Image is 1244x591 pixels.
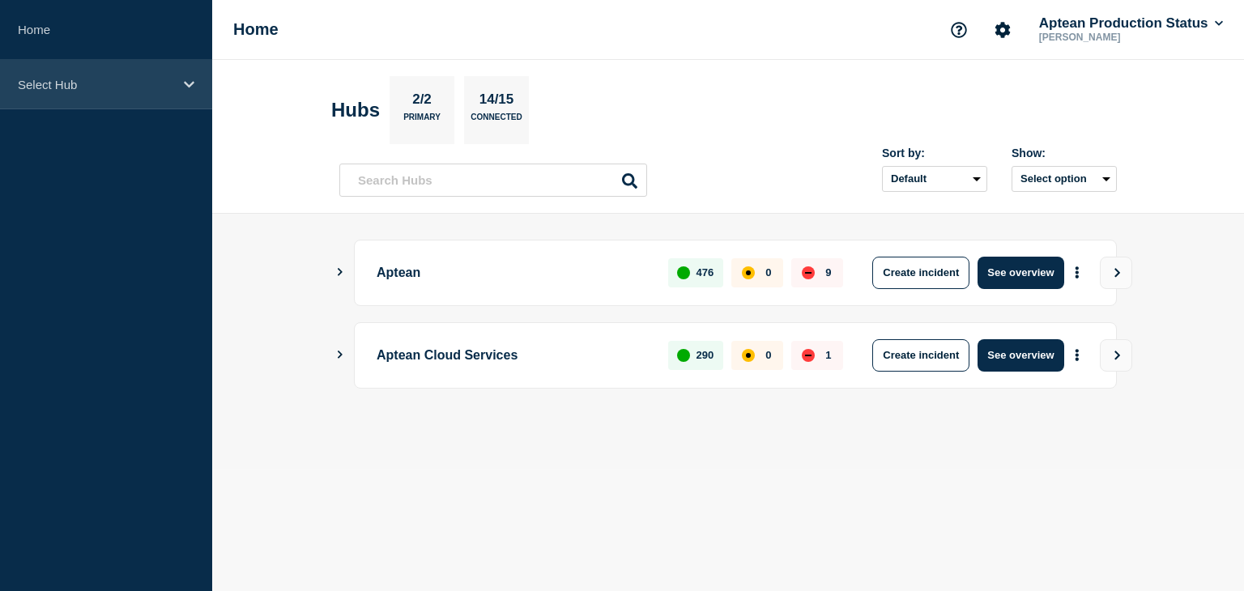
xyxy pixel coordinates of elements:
[1036,32,1204,43] p: [PERSON_NAME]
[825,349,831,361] p: 1
[1036,15,1226,32] button: Aptean Production Status
[978,257,1063,289] button: See overview
[407,91,438,113] p: 2/2
[742,349,755,362] div: affected
[882,147,987,159] div: Sort by:
[765,349,771,361] p: 0
[233,20,279,39] h1: Home
[942,13,976,47] button: Support
[872,257,969,289] button: Create incident
[742,266,755,279] div: affected
[677,349,690,362] div: up
[1012,166,1117,192] button: Select option
[802,349,815,362] div: down
[825,266,831,278] p: 9
[882,166,987,192] select: Sort by
[471,113,522,130] p: Connected
[802,266,815,279] div: down
[18,78,173,91] p: Select Hub
[697,349,714,361] p: 290
[377,257,650,289] p: Aptean
[331,99,380,121] h2: Hubs
[986,13,1020,47] button: Account settings
[765,266,771,278] p: 0
[677,266,690,279] div: up
[377,339,650,372] p: Aptean Cloud Services
[872,339,969,372] button: Create incident
[978,339,1063,372] button: See overview
[403,113,441,130] p: Primary
[1100,339,1132,372] button: View
[1012,147,1117,159] div: Show:
[336,266,344,278] button: Show Connected Hubs
[339,164,647,197] input: Search Hubs
[1100,257,1132,289] button: View
[697,266,714,278] p: 476
[1067,340,1088,370] button: More actions
[1067,257,1088,287] button: More actions
[336,349,344,361] button: Show Connected Hubs
[473,91,520,113] p: 14/15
